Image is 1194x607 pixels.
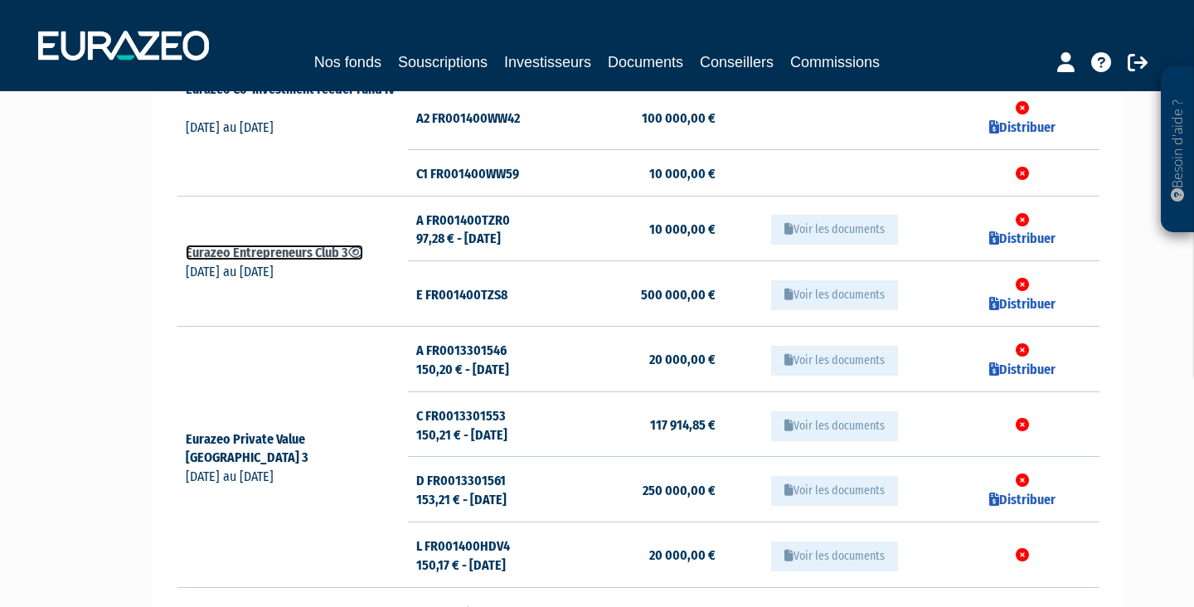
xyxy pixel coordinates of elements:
[561,391,715,457] td: 117 914,85 €
[790,51,880,74] a: Commissions
[186,264,274,279] span: [DATE] au [DATE]
[186,431,323,466] a: Eurazeo Private Value [GEOGRAPHIC_DATA] 3
[771,215,898,245] button: Voir les documents
[771,541,898,571] button: Voir les documents
[771,476,898,506] button: Voir les documents
[561,261,715,327] td: 500 000,00 €
[408,261,561,327] td: E FR001400TZS8
[989,231,1056,246] a: Distribuer
[771,280,898,310] button: Voir les documents
[408,85,561,150] td: A2 FR001400WW42
[989,492,1056,507] a: Distribuer
[989,362,1056,377] a: Distribuer
[989,296,1056,312] a: Distribuer
[771,411,898,441] button: Voir les documents
[608,51,683,74] a: Documents
[561,196,715,261] td: 10 000,00 €
[561,522,715,588] td: 20 000,00 €
[408,149,561,196] td: C1 FR001400WW59
[186,245,363,260] a: Eurazeo Entrepreneurs Club 3
[408,522,561,588] td: L FR001400HDV4 150,17 € - [DATE]
[700,51,774,74] a: Conseillers
[561,326,715,391] td: 20 000,00 €
[38,31,209,61] img: 1732889491-logotype_eurazeo_blanc_rvb.png
[1168,75,1187,225] p: Besoin d'aide ?
[504,51,591,74] a: Investisseurs
[408,457,561,522] td: D FR0013301561 153,21 € - [DATE]
[561,149,715,196] td: 10 000,00 €
[186,469,274,484] span: [DATE] au [DATE]
[771,346,898,376] button: Voir les documents
[408,391,561,457] td: C FR0013301553 150,21 € - [DATE]
[314,51,381,74] a: Nos fonds
[186,119,274,135] span: [DATE] au [DATE]
[398,51,488,74] a: Souscriptions
[989,119,1056,135] a: Distribuer
[561,85,715,150] td: 100 000,00 €
[561,457,715,522] td: 250 000,00 €
[408,196,561,261] td: A FR001400TZR0 97,28 € - [DATE]
[408,326,561,391] td: A FR0013301546 150,20 € - [DATE]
